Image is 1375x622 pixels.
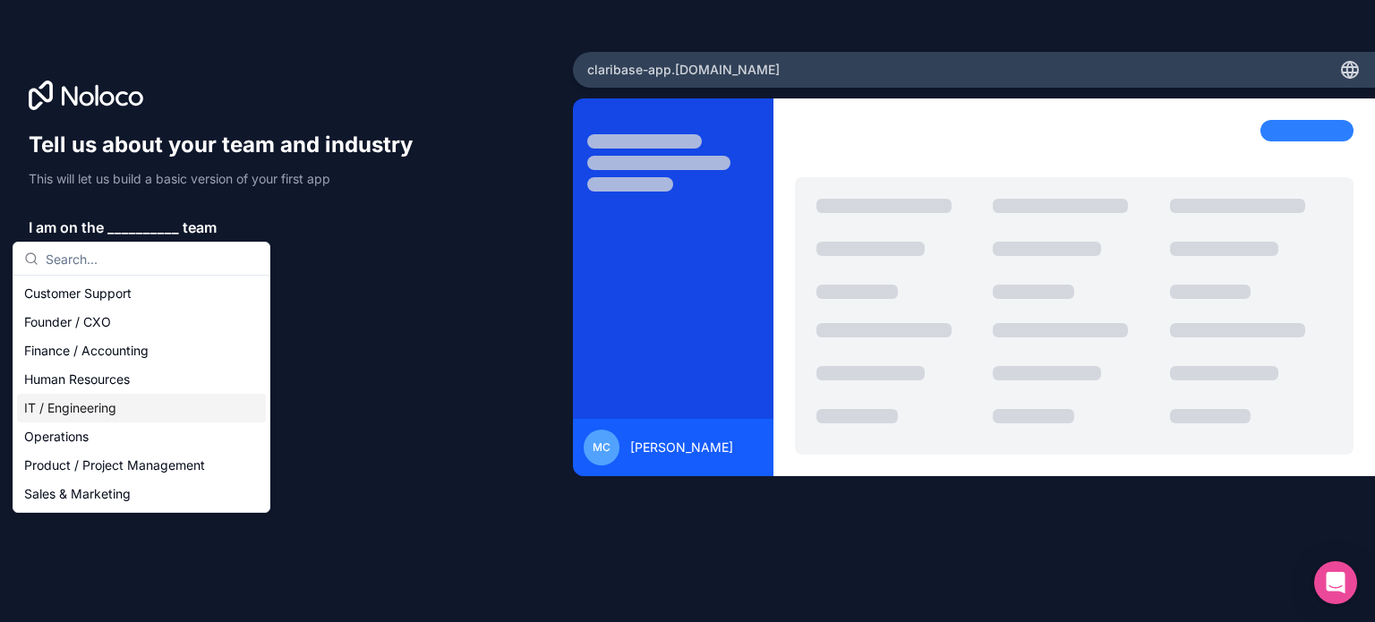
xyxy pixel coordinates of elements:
[183,217,217,238] span: team
[13,276,269,512] div: Suggestions
[593,440,611,455] span: MC
[46,243,259,275] input: Search...
[17,279,266,308] div: Customer Support
[17,422,266,451] div: Operations
[17,337,266,365] div: Finance / Accounting
[17,308,266,337] div: Founder / CXO
[17,394,266,422] div: IT / Engineering
[587,61,780,79] span: claribase-app .[DOMAIN_NAME]
[107,217,179,238] span: __________
[630,439,733,456] span: [PERSON_NAME]
[29,217,104,238] span: I am on the
[17,451,266,480] div: Product / Project Management
[17,480,266,508] div: Sales & Marketing
[17,365,266,394] div: Human Resources
[1314,561,1357,604] div: Open Intercom Messenger
[29,131,430,159] h1: Tell us about your team and industry
[29,170,430,188] p: This will let us build a basic version of your first app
